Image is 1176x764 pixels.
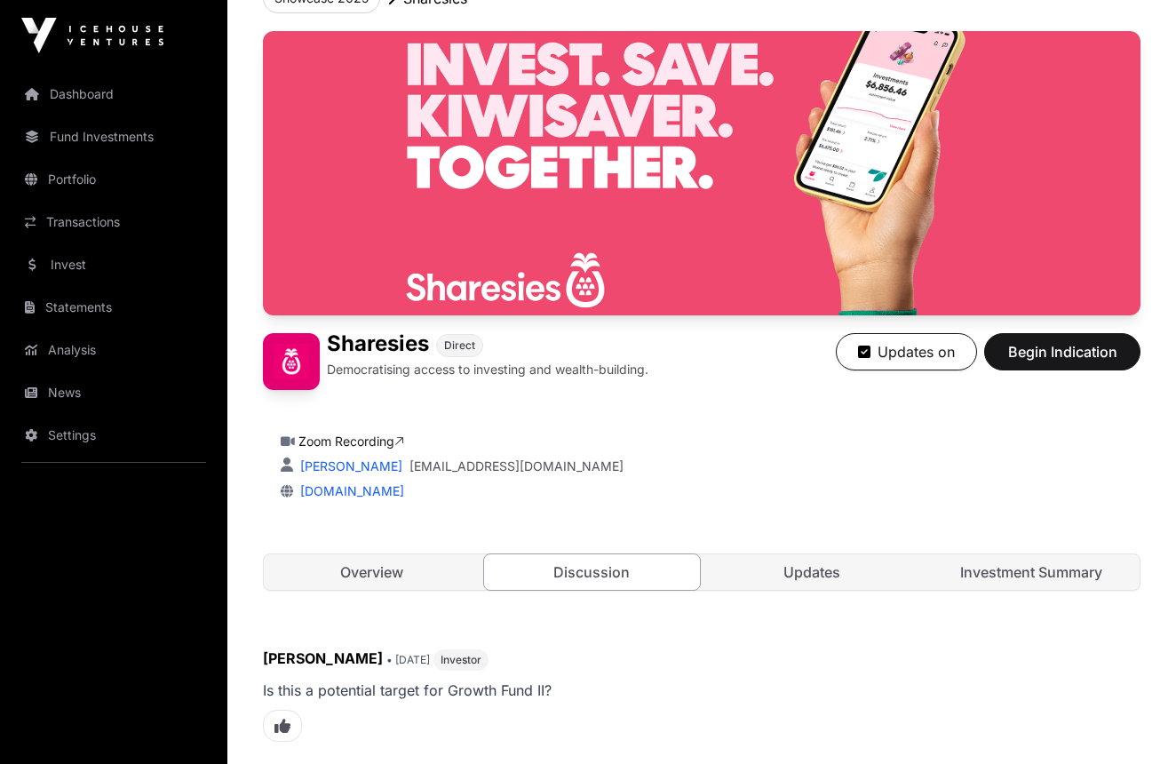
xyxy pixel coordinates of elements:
img: Icehouse Ventures Logo [21,18,163,53]
span: Investor [441,653,481,667]
a: News [14,373,213,412]
p: Democratising access to investing and wealth-building. [327,361,648,378]
h1: Sharesies [327,333,429,357]
a: Transactions [14,203,213,242]
span: Begin Indication [1006,341,1118,362]
a: Updates [703,554,920,590]
a: Overview [264,554,481,590]
span: Direct [444,338,475,353]
a: Dashboard [14,75,213,114]
nav: Tabs [264,554,1140,590]
a: Portfolio [14,160,213,199]
iframe: Chat Widget [1087,679,1176,764]
a: Zoom Recording [298,434,404,449]
a: Statements [14,288,213,327]
a: [DOMAIN_NAME] [293,483,404,498]
span: • [DATE] [386,653,430,666]
a: Begin Indication [984,351,1140,369]
img: Sharesies [263,31,1140,315]
span: [PERSON_NAME] [263,649,383,667]
a: Fund Investments [14,117,213,156]
a: Invest [14,245,213,284]
span: Like this comment [263,710,302,742]
p: Is this a potential target for Growth Fund II? [263,678,1140,703]
a: [EMAIL_ADDRESS][DOMAIN_NAME] [409,458,624,475]
a: Investment Summary [924,554,1140,590]
a: [PERSON_NAME] [297,458,402,474]
a: Analysis [14,330,213,370]
a: Discussion [483,553,702,591]
a: Settings [14,416,213,455]
img: Sharesies [263,333,320,390]
button: Updates on [836,333,977,370]
button: Begin Indication [984,333,1140,370]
